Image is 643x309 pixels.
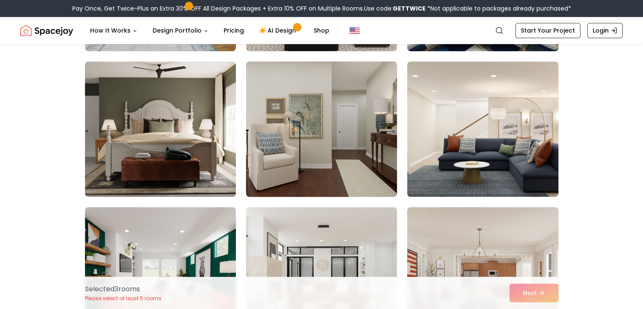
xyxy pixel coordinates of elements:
img: Room room-14 [242,58,401,200]
span: Use code: [364,4,426,13]
b: GETTWICE [393,4,426,13]
img: United States [350,25,360,36]
a: AI Design [252,22,305,39]
img: Room room-13 [85,61,236,197]
p: Please select at least 5 rooms [85,295,161,302]
a: Shop [307,22,336,39]
div: Pay Once, Get Twice-Plus an Extra 30% OFF All Design Packages + Extra 10% OFF on Multiple Rooms. [72,4,571,13]
button: Design Portfolio [146,22,215,39]
nav: Global [20,17,623,44]
a: Pricing [217,22,251,39]
a: Spacejoy [20,22,73,39]
span: *Not applicable to packages already purchased* [426,4,571,13]
p: Selected 3 room s [85,284,161,294]
img: Spacejoy Logo [20,22,73,39]
nav: Main [83,22,336,39]
a: Login [587,23,623,38]
button: How It Works [83,22,144,39]
img: Room room-15 [407,61,558,197]
a: Start Your Project [515,23,580,38]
